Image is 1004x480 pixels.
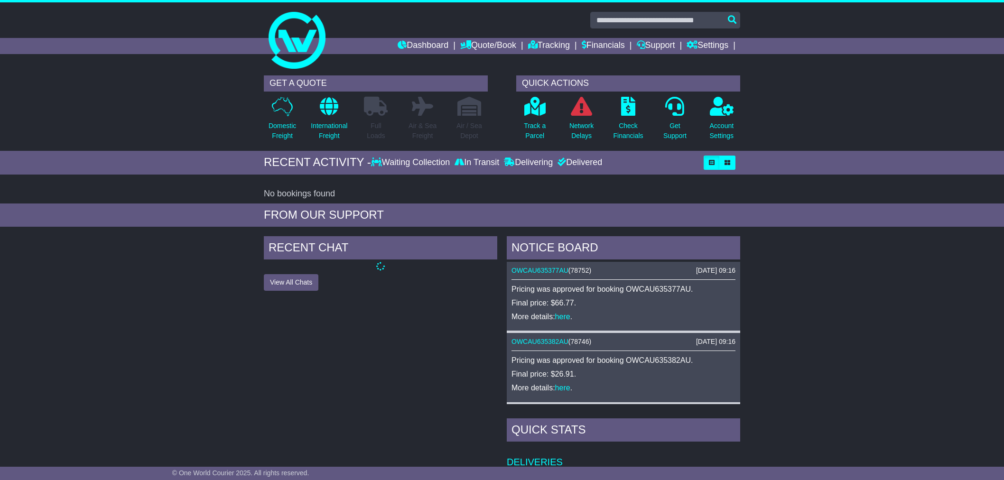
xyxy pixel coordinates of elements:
p: Air / Sea Depot [456,121,482,141]
td: Deliveries [507,444,740,468]
span: © One World Courier 2025. All rights reserved. [172,469,309,477]
span: 78746 [571,338,589,345]
a: DomesticFreight [268,96,297,146]
a: Support [637,38,675,54]
p: Domestic Freight [269,121,296,141]
div: FROM OUR SUPPORT [264,208,740,222]
div: ( ) [511,338,735,346]
span: 78752 [571,267,589,274]
div: Waiting Collection [371,157,452,168]
p: More details: . [511,383,735,392]
p: More details: . [511,312,735,321]
a: CheckFinancials [613,96,644,146]
p: Get Support [663,121,687,141]
p: Air & Sea Freight [409,121,437,141]
a: Quote/Book [460,38,516,54]
a: NetworkDelays [569,96,594,146]
div: Quick Stats [507,418,740,444]
p: Pricing was approved for booking OWCAU635382AU. [511,356,735,365]
div: Delivered [555,157,602,168]
div: RECENT ACTIVITY - [264,156,371,169]
a: Dashboard [398,38,448,54]
div: RECENT CHAT [264,236,497,262]
a: AccountSettings [709,96,734,146]
a: Tracking [528,38,570,54]
a: here [555,384,570,392]
button: View All Chats [264,274,318,291]
p: Pricing was approved for booking OWCAU635377AU. [511,285,735,294]
a: here [555,313,570,321]
div: ( ) [511,267,735,275]
a: Settings [687,38,728,54]
div: GET A QUOTE [264,75,488,92]
a: OWCAU635382AU [511,338,568,345]
p: Network Delays [569,121,594,141]
a: GetSupport [663,96,687,146]
div: In Transit [452,157,502,168]
div: Delivering [502,157,555,168]
div: QUICK ACTIONS [516,75,740,92]
p: International Freight [311,121,347,141]
p: Full Loads [364,121,388,141]
div: No bookings found [264,189,740,199]
p: Final price: $66.77. [511,298,735,307]
div: NOTICE BOARD [507,236,740,262]
div: [DATE] 09:16 [696,267,735,275]
p: Check Financials [614,121,643,141]
a: Track aParcel [523,96,546,146]
p: Final price: $26.91. [511,369,735,378]
a: OWCAU635377AU [511,267,568,274]
div: [DATE] 09:16 [696,338,735,346]
a: InternationalFreight [310,96,348,146]
p: Track a Parcel [524,121,546,141]
p: Account Settings [710,121,734,141]
a: Financials [582,38,625,54]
